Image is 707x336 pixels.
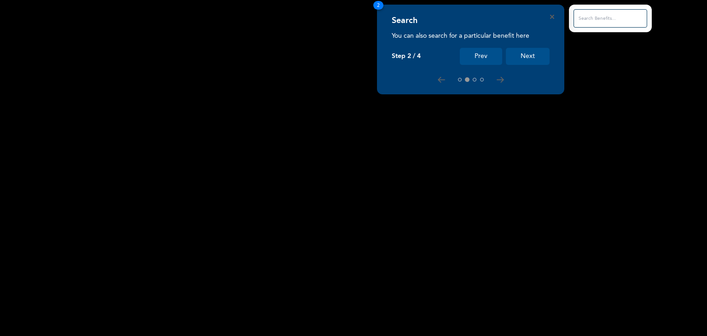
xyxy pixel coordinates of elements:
button: Close [550,15,554,19]
p: You can also search for a particular benefit here [392,31,550,41]
button: Prev [460,48,502,65]
input: Search Benefits... [574,9,647,28]
h4: Search [392,16,417,26]
button: Next [506,48,550,65]
span: 2 [373,1,383,10]
p: Step 2 / 4 [392,52,421,60]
